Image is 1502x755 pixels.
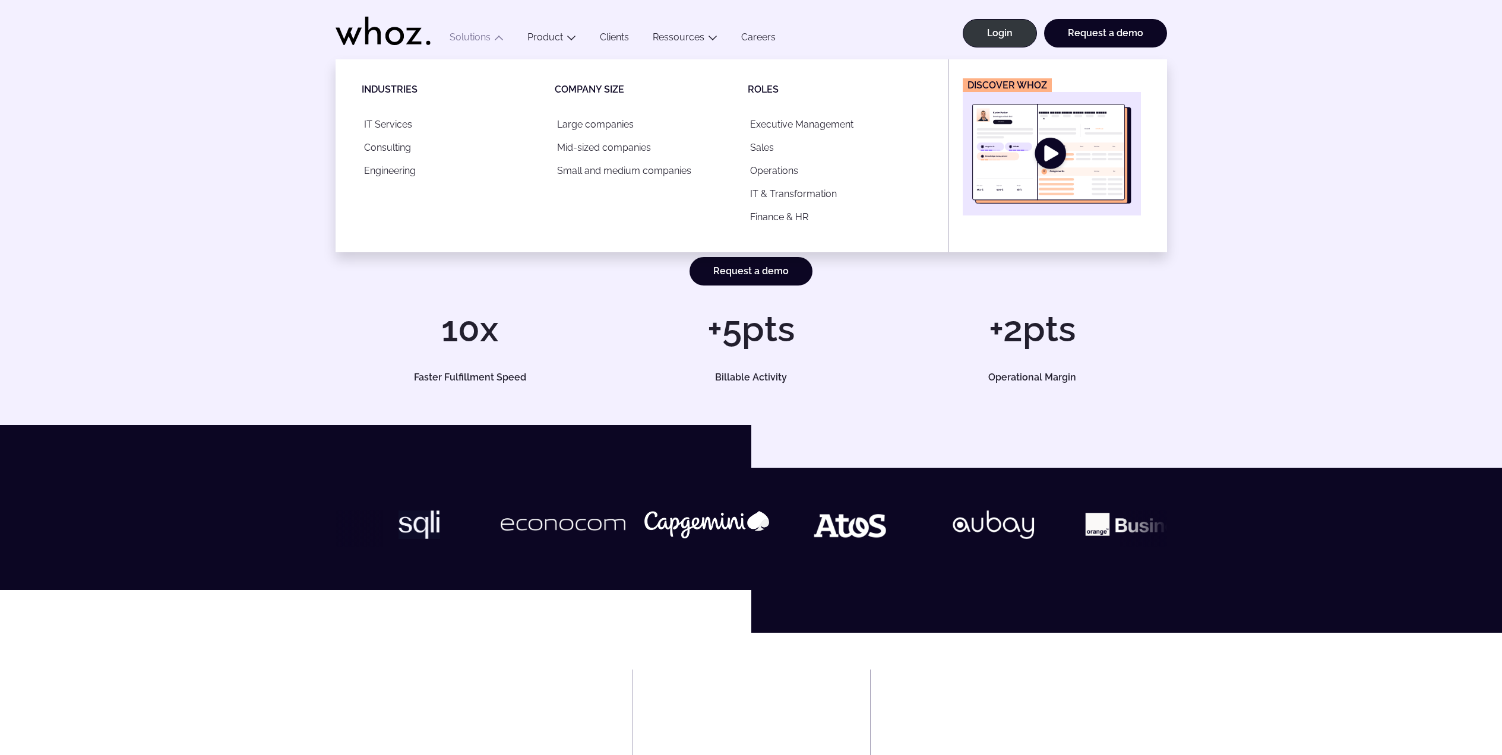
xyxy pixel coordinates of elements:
[748,83,941,96] p: Roles
[1424,677,1485,738] iframe: Chatbot
[748,136,927,159] a: Sales
[963,19,1037,47] a: Login
[362,159,540,182] a: Engineering
[336,311,605,347] h1: 10x
[748,182,927,205] a: IT & Transformation
[362,83,555,96] p: Industries
[630,373,872,382] h5: Billable Activity
[1044,19,1167,47] a: Request a demo
[963,78,1052,92] figcaption: Discover Whoz
[438,31,516,47] button: Solutions
[555,83,748,96] p: Company size
[748,113,927,136] a: Executive Management
[555,159,733,182] a: Small and medium companies
[555,113,733,136] a: Large companies
[963,78,1141,215] a: Discover Whoz
[362,113,540,136] a: IT Services
[362,136,540,159] a: Consulting
[555,136,733,159] a: Mid-sized companies
[616,311,886,347] h1: +5pts
[641,31,729,47] button: Ressources
[653,31,704,43] a: Ressources
[527,31,563,43] a: Product
[690,257,812,285] a: Request a demo
[911,373,1153,382] h5: Operational Margin
[729,31,788,47] a: Careers
[588,31,641,47] a: Clients
[349,373,591,382] h5: Faster Fulfillment Speed
[897,311,1166,347] h1: +2pts
[748,159,927,182] a: Operations
[748,205,927,229] a: Finance & HR
[516,31,588,47] button: Product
